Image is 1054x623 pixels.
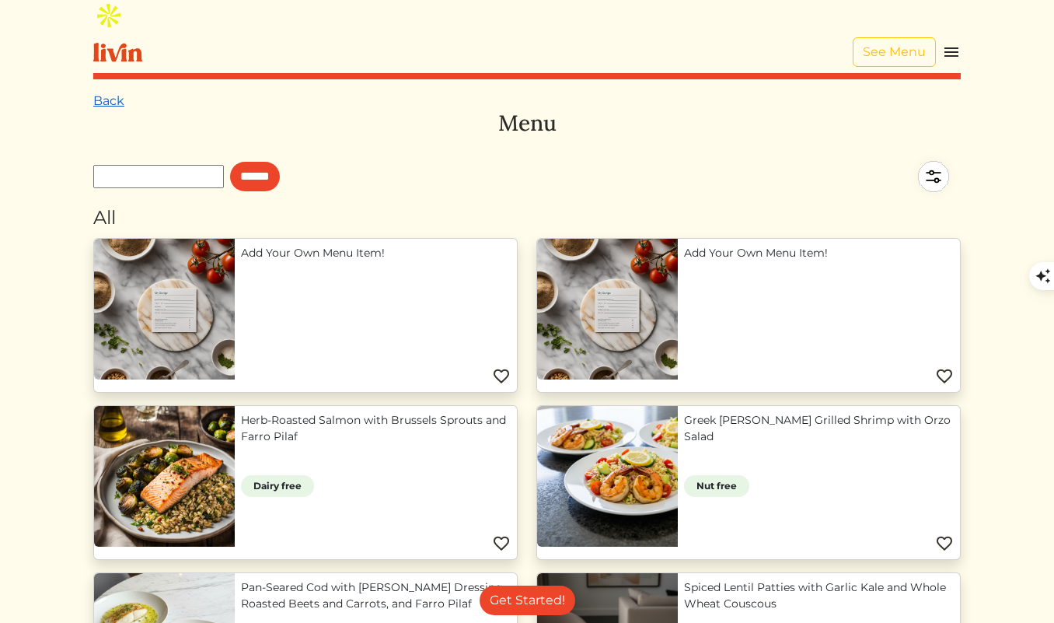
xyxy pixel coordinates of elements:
[906,149,961,204] img: filter-5a7d962c2457a2d01fc3f3b070ac7679cf81506dd4bc827d76cf1eb68fb85cd7.svg
[93,110,961,137] h3: Menu
[935,534,954,553] img: Favorite menu item
[93,204,961,232] div: All
[684,579,954,612] a: Spiced Lentil Patties with Garlic Kale and Whole Wheat Couscous
[93,43,142,62] img: livin-logo-a0d97d1a881af30f6274990eb6222085a2533c92bbd1e4f22c21b4f0d0e3210c.svg
[935,367,954,386] img: Favorite menu item
[684,245,954,261] a: Add Your Own Menu Item!
[93,93,124,108] a: Back
[942,43,961,61] img: menu_hamburger-cb6d353cf0ecd9f46ceae1c99ecbeb4a00e71ca567a856bd81f57e9d8c17bb26.svg
[853,37,936,67] a: See Menu
[492,534,511,553] img: Favorite menu item
[492,367,511,386] img: Favorite menu item
[241,245,511,261] a: Add Your Own Menu Item!
[684,412,954,445] a: Greek [PERSON_NAME] Grilled Shrimp with Orzo Salad
[480,586,575,615] a: Get Started!
[241,579,511,612] a: Pan-Seared Cod with [PERSON_NAME] Dressing, Roasted Beets and Carrots, and Farro Pilaf
[241,412,511,445] a: Herb-Roasted Salmon with Brussels Sprouts and Farro Pilaf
